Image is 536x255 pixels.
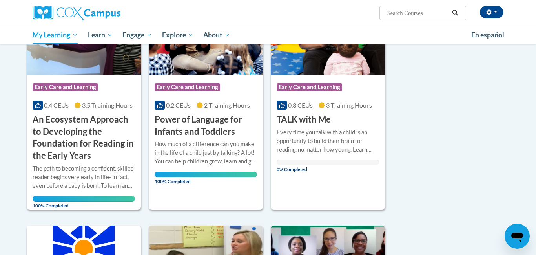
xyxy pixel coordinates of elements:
[203,30,230,40] span: About
[155,172,257,177] div: Your progress
[44,101,69,109] span: 0.4 CEUs
[83,26,118,44] a: Learn
[277,128,379,154] div: Every time you talk with a child is an opportunity to build their brain for reading, no matter ho...
[82,101,133,109] span: 3.5 Training Hours
[288,101,313,109] span: 0.3 CEUs
[122,30,152,40] span: Engage
[480,6,503,18] button: Account Settings
[277,114,331,126] h3: TALK with Me
[33,164,135,190] div: The path to becoming a confident, skilled reader begins very early in life- in fact, even before ...
[162,30,193,40] span: Explore
[33,6,182,20] a: Cox Campus
[33,30,78,40] span: My Learning
[505,224,530,249] iframe: Button to launch messaging window
[466,27,509,43] a: En español
[471,31,504,39] span: En español
[33,196,135,202] div: Your progress
[88,30,113,40] span: Learn
[155,114,257,138] h3: Power of Language for Infants and Toddlers
[117,26,157,44] a: Engage
[157,26,199,44] a: Explore
[21,26,515,44] div: Main menu
[33,114,135,162] h3: An Ecosystem Approach to Developing the Foundation for Reading in the Early Years
[449,8,461,18] button: Search
[199,26,235,44] a: About
[387,8,449,18] input: Search Courses
[33,83,98,91] span: Early Care and Learning
[204,101,250,109] span: 2 Training Hours
[27,26,83,44] a: My Learning
[166,101,191,109] span: 0.2 CEUs
[155,83,220,91] span: Early Care and Learning
[277,83,342,91] span: Early Care and Learning
[155,172,257,184] span: 100% Completed
[33,6,120,20] img: Cox Campus
[33,196,135,209] span: 100% Completed
[155,140,257,166] div: How much of a difference can you make in the life of a child just by talking? A lot! You can help...
[326,101,372,109] span: 3 Training Hours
